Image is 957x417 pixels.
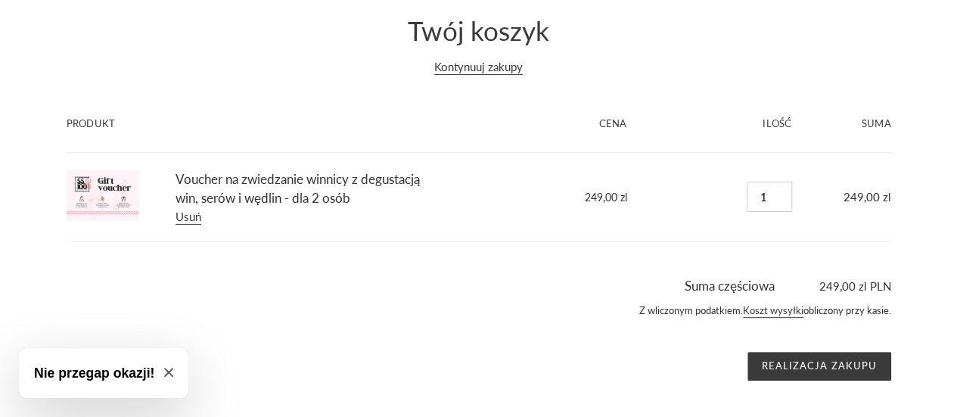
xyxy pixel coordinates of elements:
[67,296,891,334] div: Z wliczonym podatkiem. obliczony przy kasie.
[844,190,891,204] span: 249,00 zl
[67,14,891,46] h1: Twój koszyk
[454,189,627,205] dd: 249,00 zl
[434,60,523,75] a: Kontynuuj zakupy
[747,352,891,381] input: Realizacja zakupu
[685,278,775,294] span: Suma częściowa
[743,304,803,318] a: Koszt wysyłki
[778,278,891,295] span: 249,00 zl PLN
[176,171,420,207] a: Voucher na zwiedzanie winnicy z degustacją win, serów i wędlin - dla 2 osób
[67,95,438,152] th: Produkt
[644,95,809,152] th: Ilość
[437,95,644,152] th: Cena
[809,95,891,152] th: Suma
[176,210,201,225] a: Usuń Voucher na zwiedzanie winnicy z degustacją win, serów i wędlin - dla 2 osób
